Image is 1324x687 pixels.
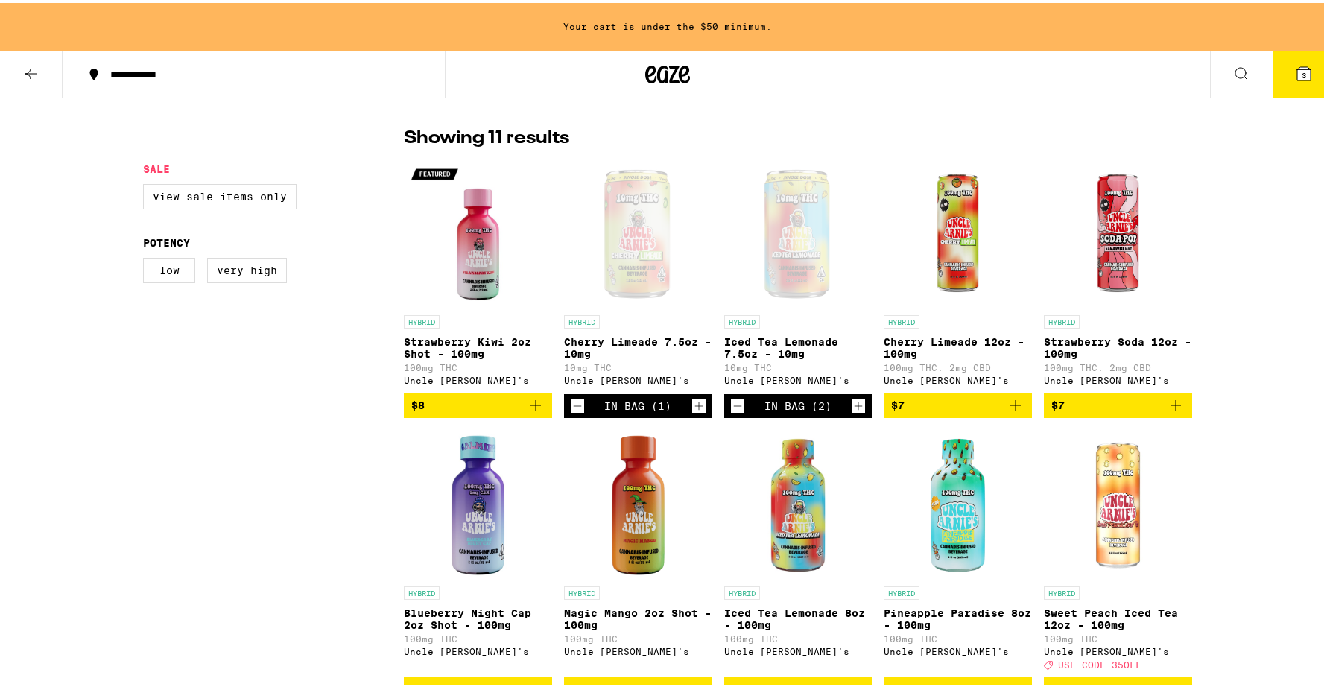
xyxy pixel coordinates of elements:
[724,312,760,326] p: HYBRID
[564,644,712,653] div: Uncle [PERSON_NAME]'s
[1044,156,1192,305] img: Uncle Arnie's - Strawberry Soda 12oz - 100mg
[1302,68,1306,77] span: 3
[884,427,1032,674] a: Open page for Pineapple Paradise 8oz - 100mg from Uncle Arnie's
[207,255,287,280] label: Very High
[724,427,872,674] a: Open page for Iced Tea Lemonade 8oz - 100mg from Uncle Arnie's
[884,156,1032,390] a: Open page for Cherry Limeade 12oz - 100mg from Uncle Arnie's
[1058,657,1141,667] span: USE CODE 35OFF
[724,644,872,653] div: Uncle [PERSON_NAME]'s
[570,396,585,411] button: Decrement
[1044,156,1192,390] a: Open page for Strawberry Soda 12oz - 100mg from Uncle Arnie's
[404,360,552,370] p: 100mg THC
[724,631,872,641] p: 100mg THC
[404,427,552,576] img: Uncle Arnie's - Blueberry Night Cap 2oz Shot - 100mg
[143,160,170,172] legend: Sale
[404,156,552,390] a: Open page for Strawberry Kiwi 2oz Shot - 100mg from Uncle Arnie's
[1044,333,1192,357] p: Strawberry Soda 12oz - 100mg
[1044,312,1080,326] p: HYBRID
[884,644,1032,653] div: Uncle [PERSON_NAME]'s
[884,373,1032,382] div: Uncle [PERSON_NAME]'s
[724,156,872,391] a: Open page for Iced Tea Lemonade 7.5oz - 10mg from Uncle Arnie's
[404,373,552,382] div: Uncle [PERSON_NAME]'s
[764,397,832,409] div: In Bag (2)
[564,427,712,674] a: Open page for Magic Mango 2oz Shot - 100mg from Uncle Arnie's
[884,360,1032,370] p: 100mg THC: 2mg CBD
[1044,427,1192,576] img: Uncle Arnie's - Sweet Peach Iced Tea 12oz - 100mg
[724,427,872,576] img: Uncle Arnie's - Iced Tea Lemonade 8oz - 100mg
[411,396,425,408] span: $8
[1044,583,1080,597] p: HYBRID
[404,390,552,415] button: Add to bag
[884,156,1032,305] img: Uncle Arnie's - Cherry Limeade 12oz - 100mg
[724,604,872,628] p: Iced Tea Lemonade 8oz - 100mg
[1044,644,1192,653] div: Uncle [PERSON_NAME]'s
[143,181,297,206] label: View Sale Items Only
[1044,631,1192,641] p: 100mg THC
[884,583,919,597] p: HYBRID
[730,396,745,411] button: Decrement
[1044,373,1192,382] div: Uncle [PERSON_NAME]'s
[1051,396,1065,408] span: $7
[404,427,552,674] a: Open page for Blueberry Night Cap 2oz Shot - 100mg from Uncle Arnie's
[724,373,872,382] div: Uncle [PERSON_NAME]'s
[404,312,440,326] p: HYBRID
[404,604,552,628] p: Blueberry Night Cap 2oz Shot - 100mg
[1044,604,1192,628] p: Sweet Peach Iced Tea 12oz - 100mg
[891,396,905,408] span: $7
[884,312,919,326] p: HYBRID
[884,333,1032,357] p: Cherry Limeade 12oz - 100mg
[564,156,712,391] a: Open page for Cherry Limeade 7.5oz - 10mg from Uncle Arnie's
[1044,360,1192,370] p: 100mg THC: 2mg CBD
[724,583,760,597] p: HYBRID
[564,333,712,357] p: Cherry Limeade 7.5oz - 10mg
[1044,427,1192,674] a: Open page for Sweet Peach Iced Tea 12oz - 100mg from Uncle Arnie's
[564,312,600,326] p: HYBRID
[604,397,671,409] div: In Bag (1)
[404,333,552,357] p: Strawberry Kiwi 2oz Shot - 100mg
[691,396,706,411] button: Increment
[884,604,1032,628] p: Pineapple Paradise 8oz - 100mg
[564,427,712,576] img: Uncle Arnie's - Magic Mango 2oz Shot - 100mg
[404,156,552,305] img: Uncle Arnie's - Strawberry Kiwi 2oz Shot - 100mg
[884,427,1032,576] img: Uncle Arnie's - Pineapple Paradise 8oz - 100mg
[143,255,195,280] label: Low
[724,333,872,357] p: Iced Tea Lemonade 7.5oz - 10mg
[404,583,440,597] p: HYBRID
[564,631,712,641] p: 100mg THC
[564,373,712,382] div: Uncle [PERSON_NAME]'s
[564,360,712,370] p: 10mg THC
[564,604,712,628] p: Magic Mango 2oz Shot - 100mg
[1044,390,1192,415] button: Add to bag
[404,631,552,641] p: 100mg THC
[404,123,569,148] p: Showing 11 results
[404,644,552,653] div: Uncle [PERSON_NAME]'s
[884,631,1032,641] p: 100mg THC
[724,360,872,370] p: 10mg THC
[851,396,866,411] button: Increment
[143,234,190,246] legend: Potency
[564,583,600,597] p: HYBRID
[884,390,1032,415] button: Add to bag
